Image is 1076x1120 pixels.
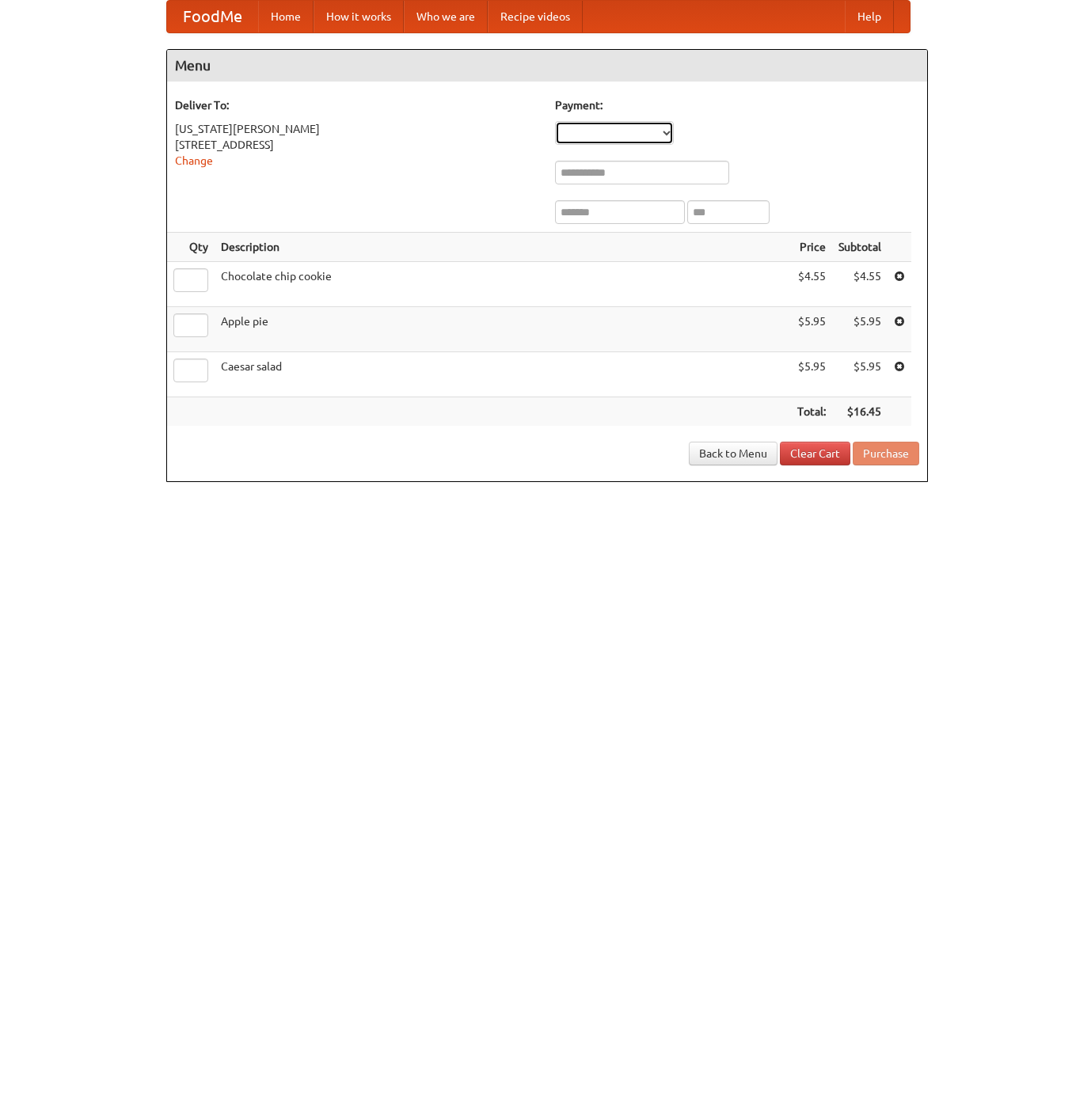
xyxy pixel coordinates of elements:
th: Price [791,233,832,262]
td: $5.95 [791,307,832,352]
div: [STREET_ADDRESS] [175,137,539,153]
a: FoodMe [167,1,258,32]
th: Total: [791,397,832,427]
td: Caesar salad [215,352,791,397]
a: Help [845,1,894,32]
div: [US_STATE][PERSON_NAME] [175,121,539,137]
h4: Menu [167,50,927,82]
td: $5.95 [791,352,832,397]
td: Chocolate chip cookie [215,262,791,307]
a: Back to Menu [689,442,778,465]
a: Recipe videos [488,1,583,32]
h5: Payment: [555,97,919,113]
button: Purchase [853,442,919,465]
th: Subtotal [832,233,888,262]
th: Description [215,233,791,262]
td: Apple pie [215,307,791,352]
td: $5.95 [832,352,888,397]
a: Who we are [404,1,488,32]
td: $5.95 [832,307,888,352]
td: $4.55 [791,262,832,307]
th: $16.45 [832,397,888,427]
h5: Deliver To: [175,97,539,113]
th: Qty [167,233,215,262]
a: Home [258,1,314,32]
a: How it works [314,1,404,32]
td: $4.55 [832,262,888,307]
a: Change [175,154,213,167]
a: Clear Cart [780,442,850,465]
